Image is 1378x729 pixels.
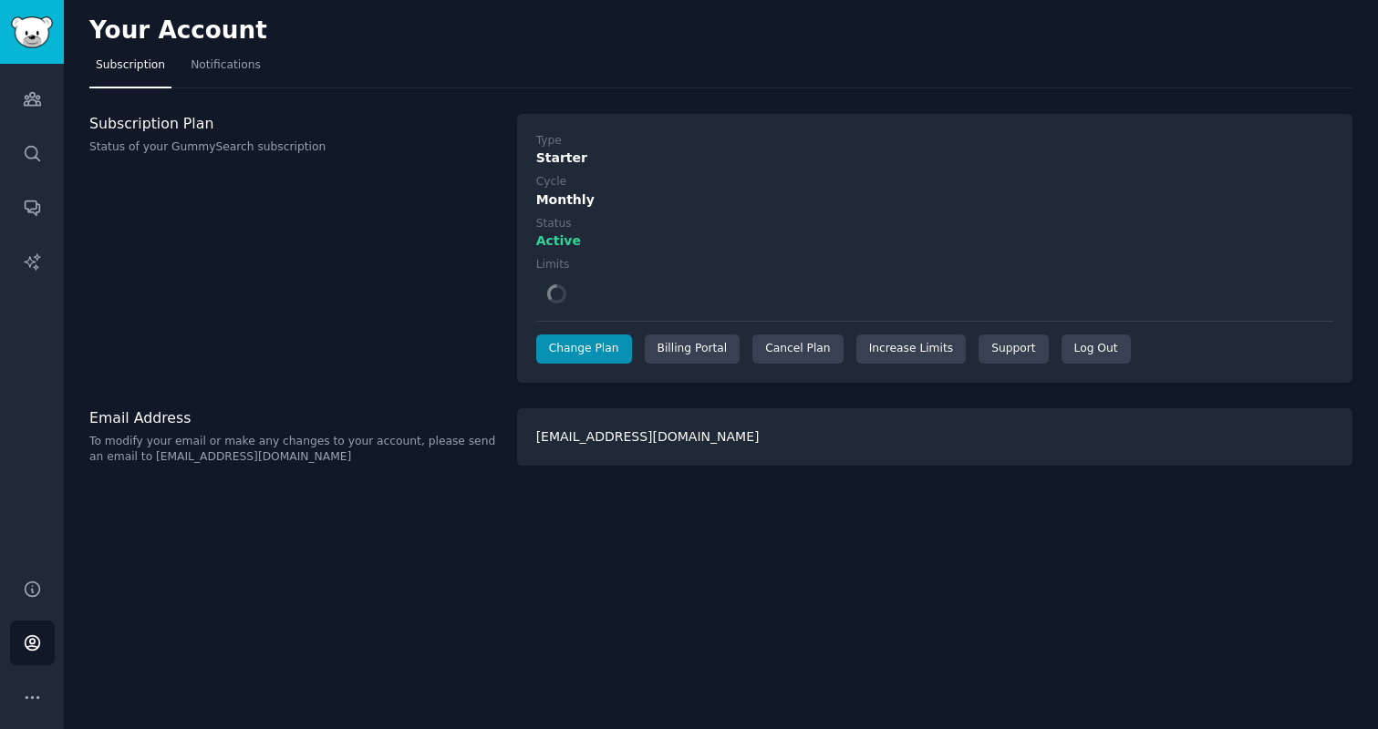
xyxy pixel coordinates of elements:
[89,434,498,466] p: To modify your email or make any changes to your account, please send an email to [EMAIL_ADDRESS]...
[645,334,741,364] div: Billing Portal
[536,231,581,251] span: Active
[536,133,562,149] div: Type
[184,51,267,88] a: Notifications
[11,16,53,48] img: GummySearch logo
[89,139,498,156] p: Status of your GummySearch subscription
[979,334,1048,364] a: Support
[96,57,165,74] span: Subscription
[536,334,632,364] a: Change Plan
[536,216,572,232] div: Status
[752,334,843,364] div: Cancel Plan
[89,16,267,46] h2: Your Account
[1062,334,1131,364] div: Log Out
[89,114,498,133] h3: Subscription Plan
[89,51,171,88] a: Subscription
[536,190,1333,210] div: Monthly
[517,408,1352,466] div: [EMAIL_ADDRESS][DOMAIN_NAME]
[191,57,261,74] span: Notifications
[89,408,498,427] h3: Email Address
[856,334,967,364] a: Increase Limits
[536,257,570,273] div: Limits
[536,149,1333,168] div: Starter
[536,174,566,190] div: Cycle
